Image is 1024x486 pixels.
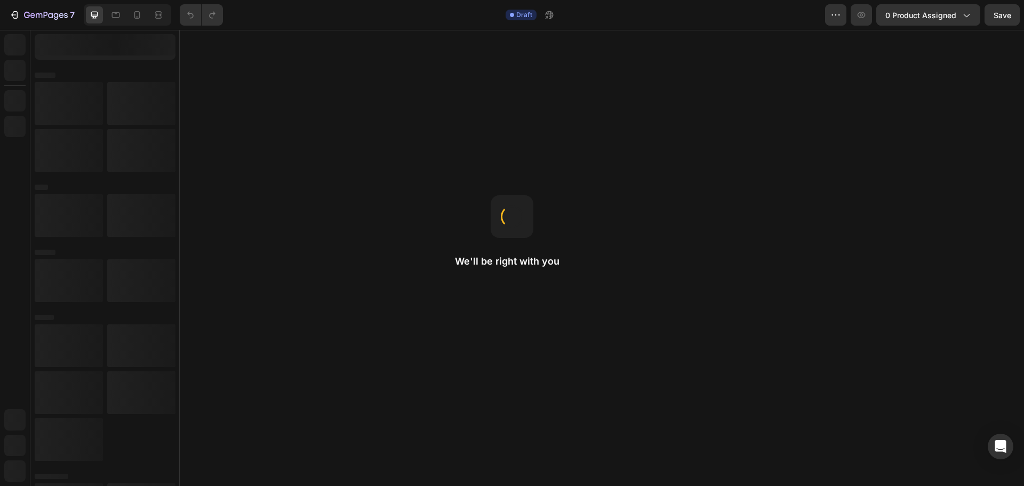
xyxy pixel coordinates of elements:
[516,10,532,20] span: Draft
[994,11,1011,20] span: Save
[455,255,569,268] h2: We'll be right with you
[985,4,1020,26] button: Save
[4,4,79,26] button: 7
[180,4,223,26] div: Undo/Redo
[988,434,1013,459] div: Open Intercom Messenger
[70,9,75,21] p: 7
[876,4,980,26] button: 0 product assigned
[885,10,956,21] span: 0 product assigned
